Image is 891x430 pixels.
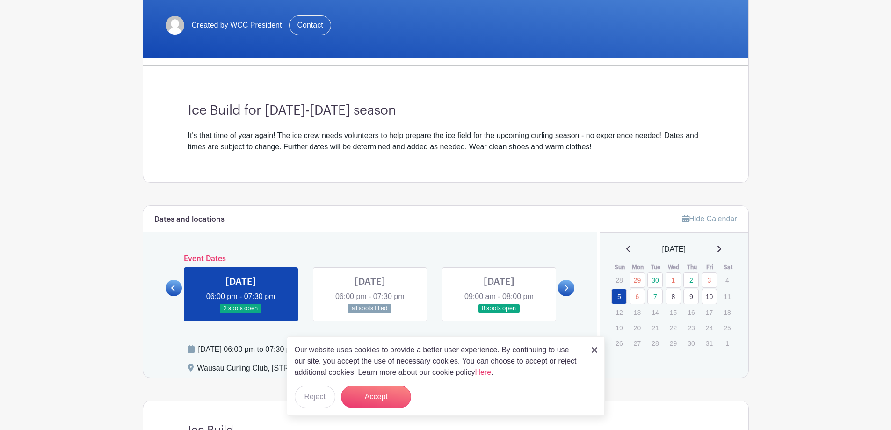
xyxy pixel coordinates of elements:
[666,321,681,335] p: 22
[719,305,735,320] p: 18
[719,321,735,335] p: 25
[666,305,681,320] p: 15
[701,262,719,272] th: Fri
[665,262,683,272] th: Wed
[295,344,582,378] p: Our website uses cookies to provide a better user experience. By continuing to use our site, you ...
[647,336,663,350] p: 28
[647,321,663,335] p: 21
[475,368,492,376] a: Here
[192,20,282,31] span: Created by WCC President
[611,289,627,304] a: 5
[630,272,645,288] a: 29
[666,272,681,288] a: 1
[198,344,449,355] div: [DATE] 06:00 pm to 07:30 pm
[683,289,699,304] a: 9
[683,262,701,272] th: Thu
[182,255,558,263] h6: Event Dates
[629,262,647,272] th: Mon
[702,321,717,335] p: 24
[683,336,699,350] p: 30
[611,336,627,350] p: 26
[647,262,665,272] th: Tue
[611,321,627,335] p: 19
[719,336,735,350] p: 1
[289,15,331,35] a: Contact
[188,103,703,119] h3: Ice Build for [DATE]-[DATE] season
[702,289,717,304] a: 10
[719,273,735,287] p: 4
[702,305,717,320] p: 17
[683,305,699,320] p: 16
[630,321,645,335] p: 20
[719,289,735,304] p: 11
[154,215,225,224] h6: Dates and locations
[683,272,699,288] a: 2
[647,305,663,320] p: 14
[683,321,699,335] p: 23
[702,272,717,288] a: 3
[611,273,627,287] p: 28
[702,336,717,350] p: 31
[630,305,645,320] p: 13
[647,272,663,288] a: 30
[611,262,629,272] th: Sun
[197,363,346,378] div: Wausau Curling Club, [STREET_ADDRESS]
[682,215,737,223] a: Hide Calendar
[295,386,335,408] button: Reject
[630,336,645,350] p: 27
[341,386,411,408] button: Accept
[630,289,645,304] a: 6
[666,289,681,304] a: 8
[592,347,597,353] img: close_button-5f87c8562297e5c2d7936805f587ecaba9071eb48480494691a3f1689db116b3.svg
[188,130,703,153] div: It's that time of year again! The ice crew needs volunteers to help prepare the ice field for the...
[166,16,184,35] img: default-ce2991bfa6775e67f084385cd625a349d9dcbb7a52a09fb2fda1e96e2d18dcdb.png
[611,305,627,320] p: 12
[647,289,663,304] a: 7
[719,262,737,272] th: Sat
[662,244,686,255] span: [DATE]
[666,336,681,350] p: 29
